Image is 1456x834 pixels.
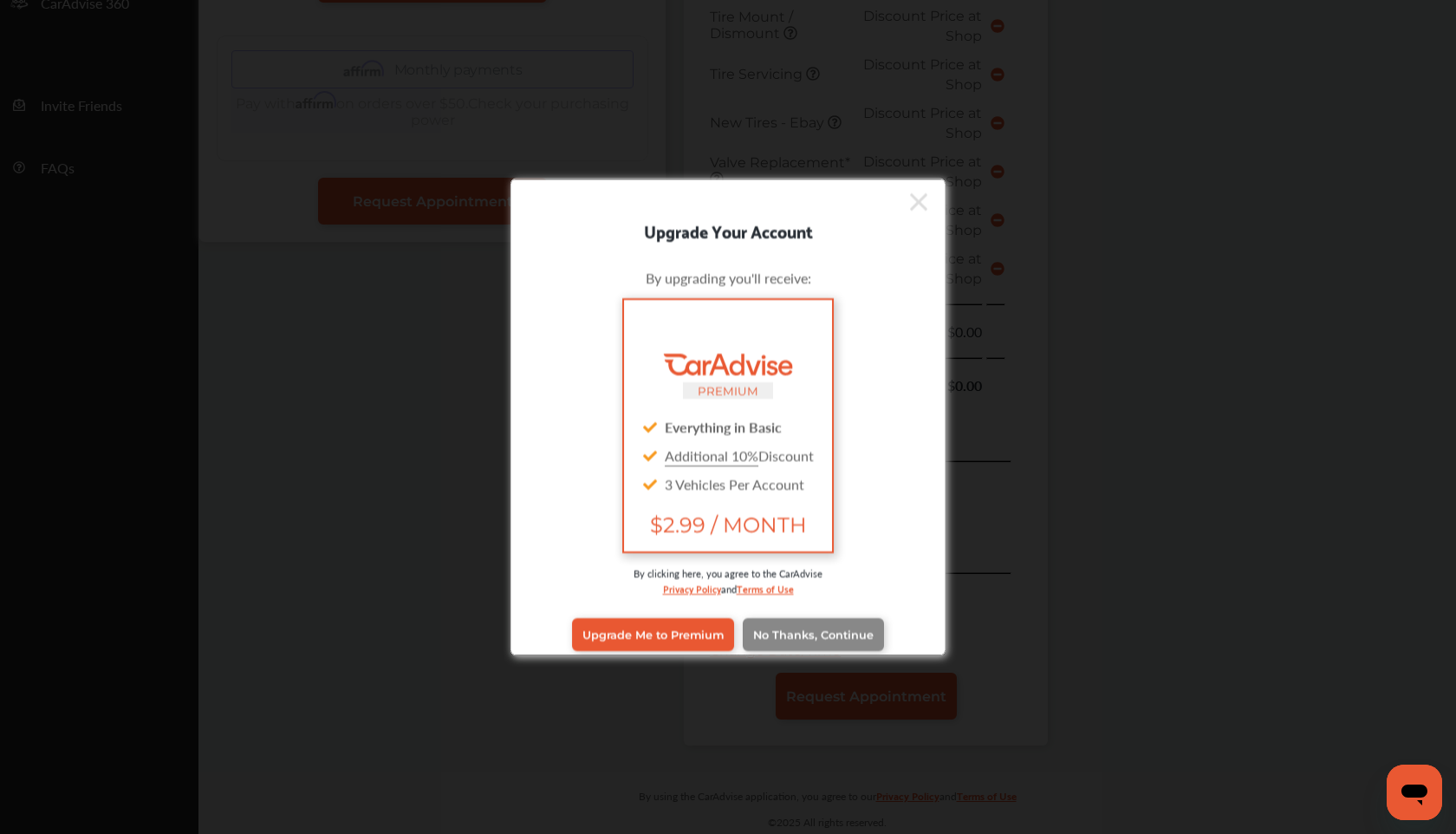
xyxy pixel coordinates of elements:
[698,384,758,398] small: PREMIUM
[537,268,919,288] div: By upgrading you'll receive:
[511,217,945,244] div: Upgrade Your Account
[638,470,818,498] div: 3 Vehicles Per Account
[638,512,818,538] span: $2.99 / MONTH
[537,566,919,614] div: By clicking here, you agree to the CarAdvise and
[737,580,794,596] a: Terms of Use
[665,446,814,466] span: Discount
[665,446,758,466] u: Additional 10%
[582,628,724,641] span: Upgrade Me to Premium
[572,617,734,650] a: Upgrade Me to Premium
[665,417,782,437] strong: Everything in Basic
[663,580,721,596] a: Privacy Policy
[1387,765,1442,820] iframe: Button to launch messaging window
[743,617,884,650] a: No Thanks, Continue
[753,628,874,641] span: No Thanks, Continue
